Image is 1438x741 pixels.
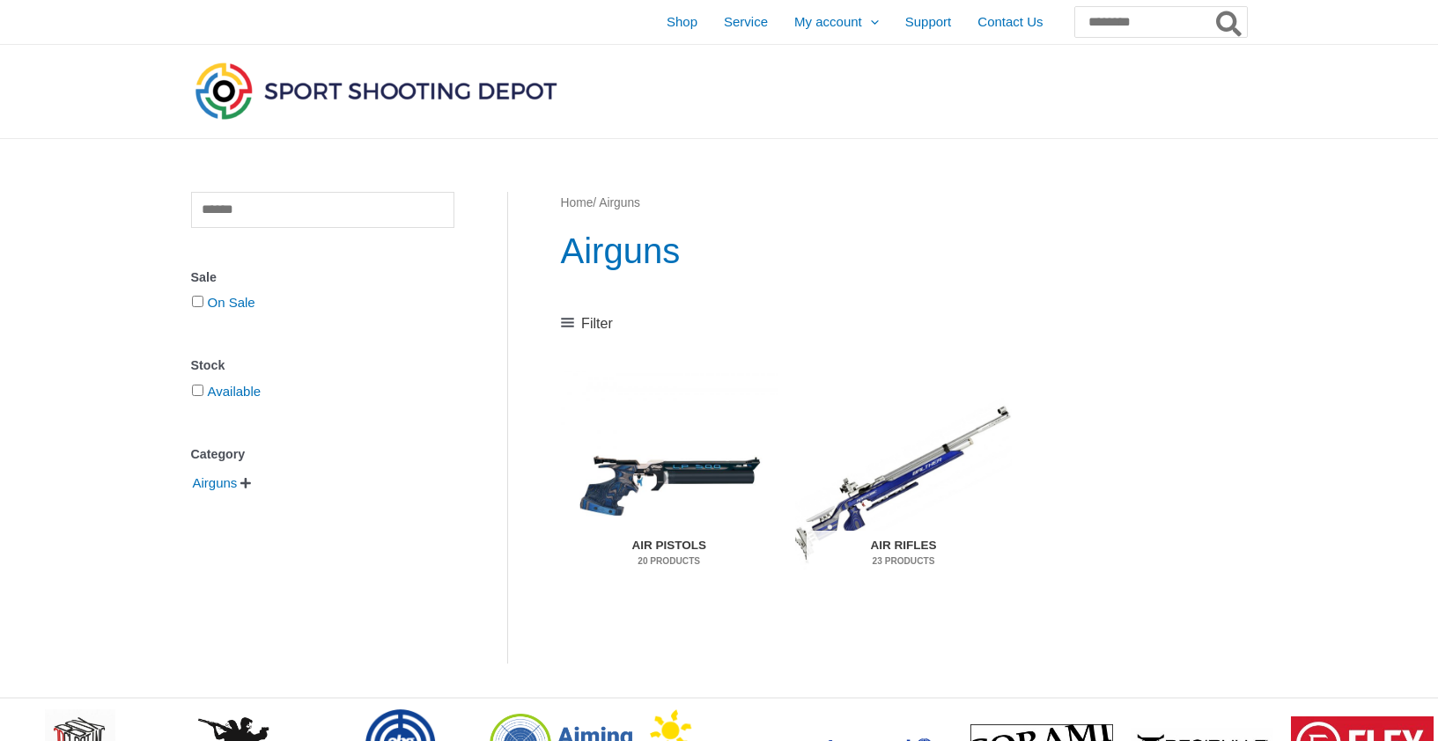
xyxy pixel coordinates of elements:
a: On Sale [208,295,255,310]
mark: 20 Products [572,554,765,568]
span:  [240,477,251,489]
button: Search [1213,7,1247,37]
span: Filter [581,311,613,337]
h1: Airguns [561,226,1247,275]
img: Air Pistols [561,370,778,598]
input: On Sale [192,296,203,307]
a: Airguns [191,474,240,489]
span: Airguns [191,468,240,498]
nav: Breadcrumb [561,192,1247,215]
a: Home [561,196,594,209]
mark: 23 Products [807,554,999,568]
div: Category [191,442,454,467]
img: Sport Shooting Depot [191,58,561,123]
a: Filter [561,311,613,337]
a: Available [208,384,262,399]
div: Stock [191,353,454,378]
a: Visit product category Air Rifles [795,370,1012,598]
img: Air Rifles [795,370,1012,598]
h2: Air Rifles [807,531,999,576]
h2: Air Pistols [572,531,765,576]
a: Visit product category Air Pistols [561,370,778,598]
div: Sale [191,265,454,290]
input: Available [192,385,203,396]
